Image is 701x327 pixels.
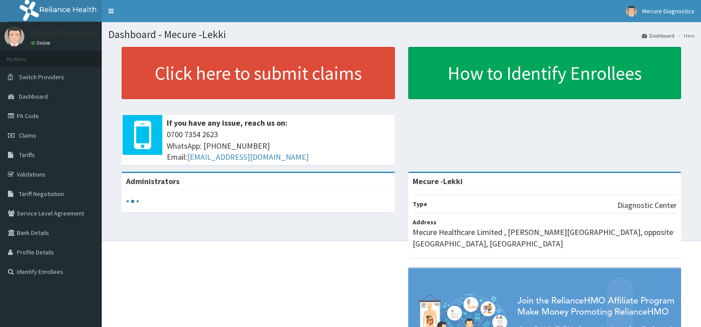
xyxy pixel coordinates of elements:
[413,218,437,226] b: Address
[108,29,694,40] h1: Dashboard - Mecure -Lekki
[19,190,64,198] span: Tariff Negotiation
[675,32,694,39] li: Here
[167,129,391,163] span: 0700 7354 2623 WhatsApp: [PHONE_NUMBER] Email:
[126,176,180,186] b: Administrators
[642,32,674,39] a: Dashboard
[642,7,694,15] span: Mecure Diagnostics
[19,151,35,159] span: Tariffs
[617,200,677,211] p: Diagnostic Center
[126,195,139,208] svg: audio-loading
[408,47,682,99] a: How to Identify Enrollees
[187,152,309,162] a: [EMAIL_ADDRESS][DOMAIN_NAME]
[413,176,463,186] strong: Mecure -Lekki
[31,40,52,46] a: Online
[31,29,98,37] p: Mecure Diagnostics
[122,47,395,99] a: Click here to submit claims
[4,27,24,46] img: User Image
[19,92,48,100] span: Dashboard
[626,6,637,17] img: User Image
[167,118,287,128] b: If you have any issue, reach us on:
[413,227,677,249] p: Mecure Healthcare Limited , [PERSON_NAME][GEOGRAPHIC_DATA], opposite [GEOGRAPHIC_DATA], [GEOGRAPH...
[19,131,36,139] span: Claims
[413,200,427,208] b: Type
[19,73,64,81] span: Switch Providers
